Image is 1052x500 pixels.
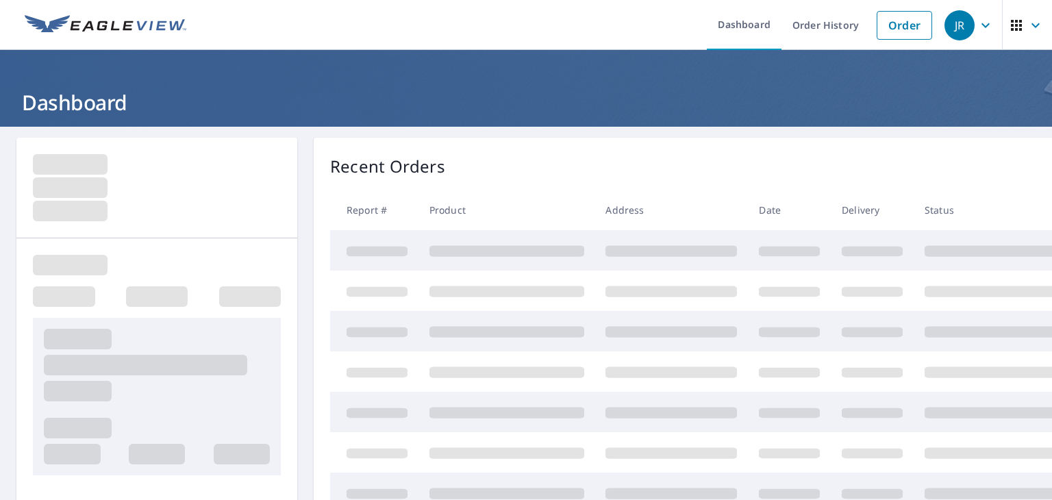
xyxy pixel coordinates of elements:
img: EV Logo [25,15,186,36]
a: Order [877,11,932,40]
p: Recent Orders [330,154,445,179]
th: Report # [330,190,418,230]
th: Product [418,190,595,230]
th: Address [594,190,748,230]
th: Date [748,190,831,230]
div: JR [944,10,975,40]
th: Delivery [831,190,914,230]
h1: Dashboard [16,88,1036,116]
